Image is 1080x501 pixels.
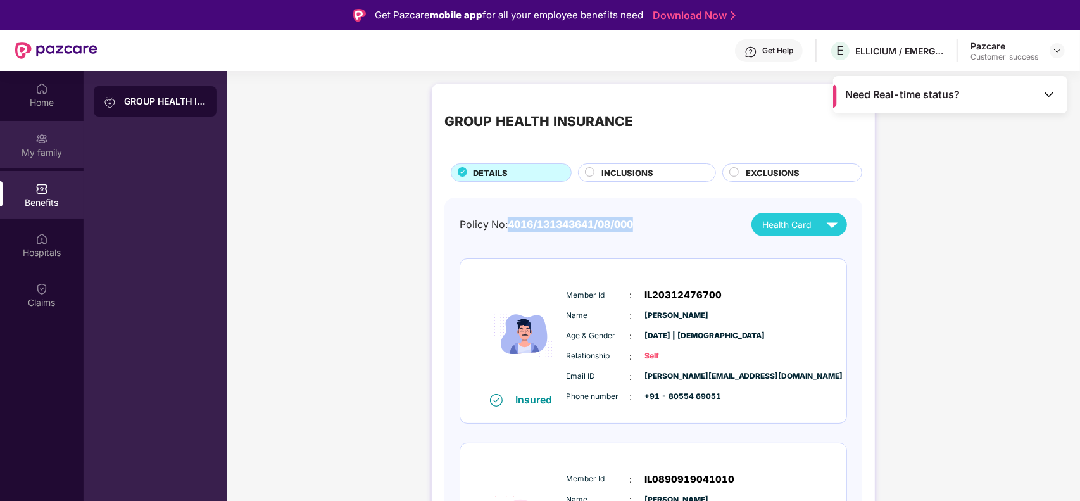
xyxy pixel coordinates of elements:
a: Download Now [653,9,732,22]
span: E [837,43,845,58]
img: Toggle Icon [1043,88,1055,101]
div: Get Pazcare for all your employee benefits need [375,8,643,23]
div: Get Help [762,46,793,56]
img: Stroke [731,9,736,22]
div: Customer_success [970,52,1038,62]
div: ELLICIUM / EMERGYS SOLUTIONS PRIVATE LIMITED [855,45,944,57]
div: Pazcare [970,40,1038,52]
span: Need Real-time status? [845,88,960,101]
img: Logo [353,9,366,22]
img: svg+xml;base64,PHN2ZyBpZD0iSGVscC0zMngzMiIgeG1sbnM9Imh0dHA6Ly93d3cudzMub3JnLzIwMDAvc3ZnIiB3aWR0aD... [744,46,757,58]
img: New Pazcare Logo [15,42,97,59]
strong: mobile app [430,9,482,21]
img: svg+xml;base64,PHN2ZyBpZD0iRHJvcGRvd24tMzJ4MzIiIHhtbG5zPSJodHRwOi8vd3d3LnczLm9yZy8yMDAwL3N2ZyIgd2... [1052,46,1062,56]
